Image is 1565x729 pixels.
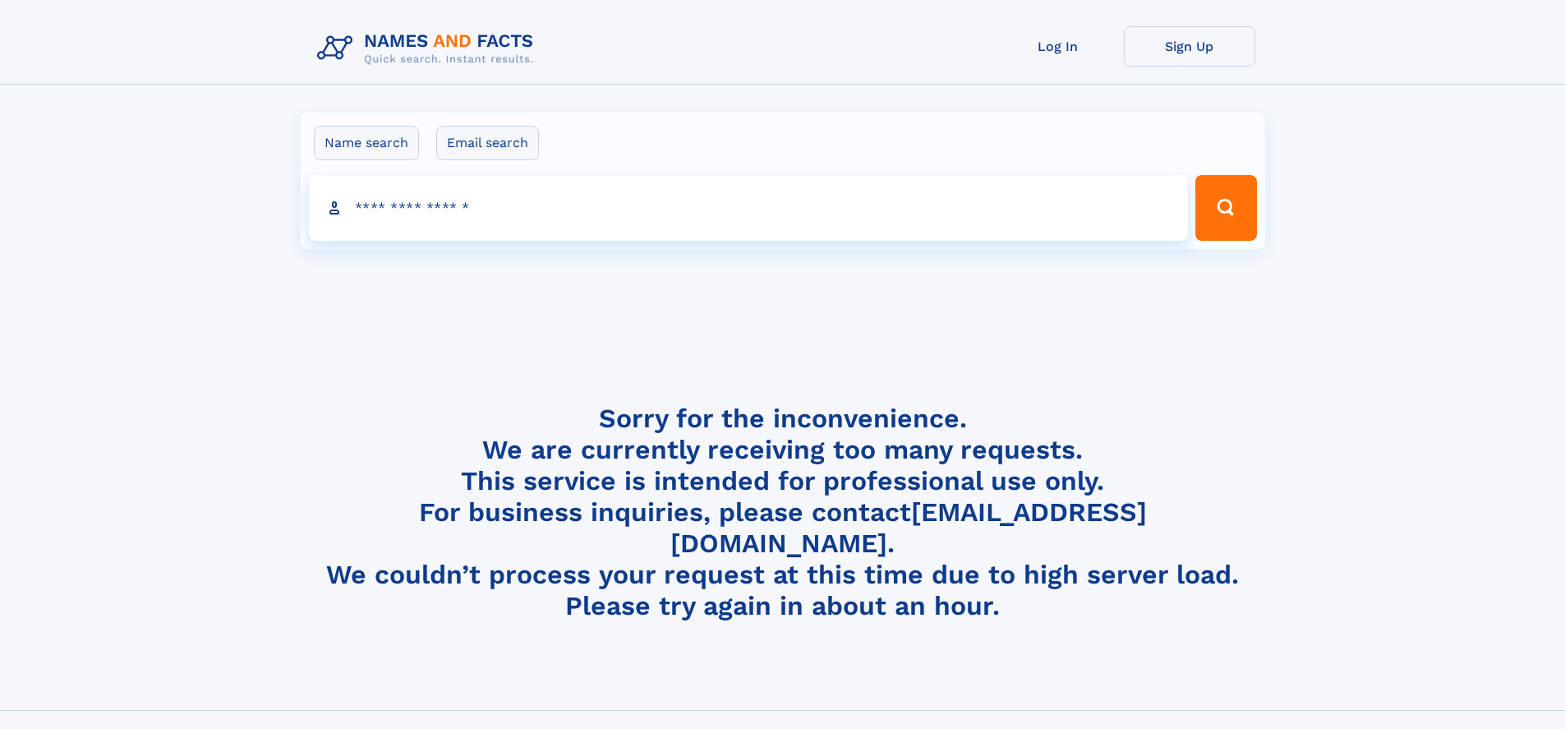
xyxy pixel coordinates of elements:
[670,496,1147,559] a: [EMAIL_ADDRESS][DOMAIN_NAME]
[436,126,539,160] label: Email search
[1124,26,1255,67] a: Sign Up
[314,126,419,160] label: Name search
[309,175,1189,241] input: search input
[992,26,1124,67] a: Log In
[1195,175,1256,241] button: Search Button
[311,26,547,71] img: Logo Names and Facts
[311,403,1255,622] h4: Sorry for the inconvenience. We are currently receiving too many requests. This service is intend...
